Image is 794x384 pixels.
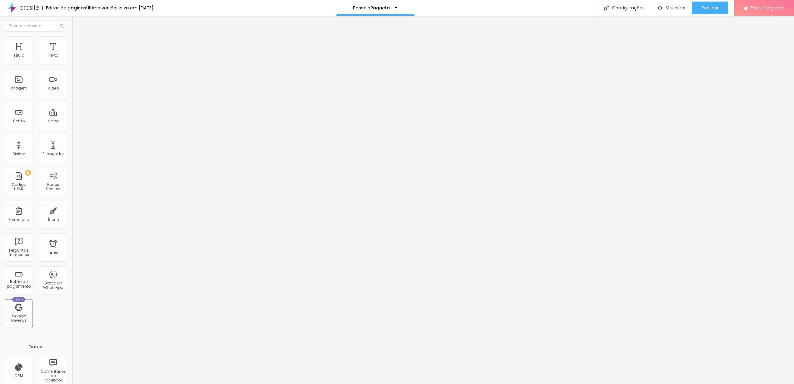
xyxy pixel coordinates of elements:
img: view-1.svg [657,5,663,11]
div: Código HTML [6,182,31,192]
div: Formulário [8,218,29,222]
img: Icone [604,5,609,11]
iframe: Editor [72,16,794,384]
div: Espaçador [43,152,64,156]
div: Divisor [13,152,25,156]
div: Comentários do Facebook [41,369,65,383]
div: Última versão salva em [DATE] [86,6,153,10]
div: Vídeo [48,86,59,90]
div: Ícone [48,218,59,222]
div: Perguntas frequentes [6,248,31,257]
div: Google Reviews [6,314,31,323]
div: Texto [48,53,58,58]
button: Publicar [692,2,728,14]
div: CRM [14,374,23,378]
div: Botão do WhatsApp [41,281,65,290]
div: Imagem [10,86,27,90]
div: Botão de pagamento [6,279,31,289]
span: Visualizar [666,5,686,10]
div: Novo [12,297,26,302]
p: PasseioPaqueta [353,6,390,10]
div: Mapa [48,119,59,123]
img: Icone [60,24,64,28]
div: Botão [13,119,25,123]
input: Buscar elemento [5,20,67,32]
div: Timer [48,250,58,255]
div: Redes Sociais [41,182,65,192]
button: Visualizar [651,2,692,14]
div: Editor de páginas [42,6,86,10]
span: Fazer Upgrade [751,5,785,10]
span: Publicar [701,5,719,10]
div: Título [13,53,24,58]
